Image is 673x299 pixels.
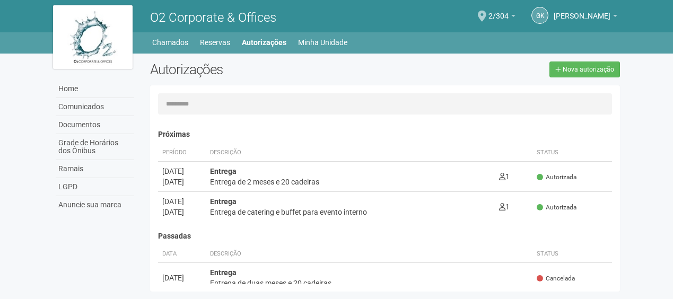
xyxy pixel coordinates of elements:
[242,35,286,50] a: Autorizações
[206,245,533,263] th: Descrição
[210,197,237,206] strong: Entrega
[150,10,276,25] span: O2 Corporate & Offices
[56,116,134,134] a: Documentos
[554,13,617,22] a: [PERSON_NAME]
[56,98,134,116] a: Comunicados
[162,196,202,207] div: [DATE]
[53,5,133,69] img: logo.jpg
[56,160,134,178] a: Ramais
[200,35,230,50] a: Reservas
[56,196,134,214] a: Anuncie sua marca
[537,173,576,182] span: Autorizada
[152,35,188,50] a: Chamados
[210,207,491,217] div: Entrega de catering e buffet para evento interno
[537,203,576,212] span: Autorizada
[56,80,134,98] a: Home
[158,130,613,138] h4: Próximas
[162,166,202,177] div: [DATE]
[56,134,134,160] a: Grade de Horários dos Ônibus
[56,178,134,196] a: LGPD
[158,144,206,162] th: Período
[531,7,548,24] a: GK
[499,203,510,211] span: 1
[210,268,237,277] strong: Entrega
[499,172,510,181] span: 1
[298,35,347,50] a: Minha Unidade
[210,278,529,288] div: Entrega de duas meses e 20 cadeiras
[210,177,491,187] div: Entrega de 2 meses e 20 cadeiras
[210,167,237,175] strong: Entrega
[488,2,509,20] span: 2/304
[206,144,495,162] th: Descrição
[563,66,614,73] span: Nova autorização
[150,61,377,77] h2: Autorizações
[537,274,575,283] span: Cancelada
[532,144,612,162] th: Status
[162,272,202,283] div: [DATE]
[549,61,620,77] a: Nova autorização
[488,13,515,22] a: 2/304
[158,245,206,263] th: Data
[532,245,612,263] th: Status
[158,232,613,240] h4: Passadas
[554,2,610,20] span: Gleice Kelly
[162,177,202,187] div: [DATE]
[162,207,202,217] div: [DATE]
